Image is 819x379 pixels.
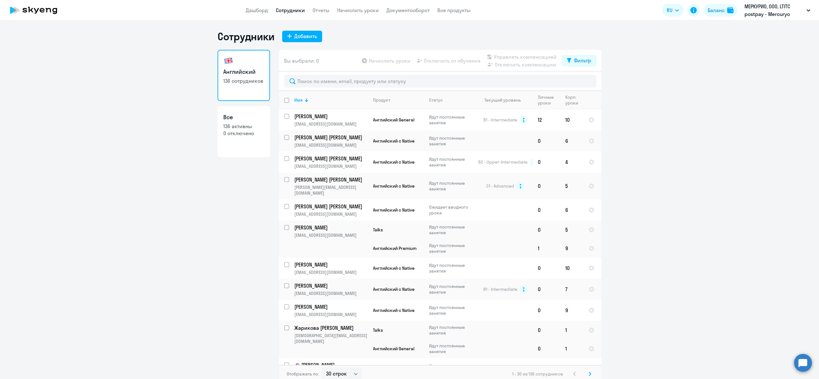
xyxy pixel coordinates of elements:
button: МЕРКУРИО, ООО, LTITC postpay - Mercuryo [741,3,814,18]
p: МЕРКУРИО, ООО, LTITC postpay - Mercuryo [744,3,804,18]
p: Идут постоянные занятия [429,283,473,295]
a: Английский136 сотрудников [218,50,270,101]
a: Все продукты [437,7,471,13]
p: [EMAIL_ADDRESS][DOMAIN_NAME] [294,232,368,238]
span: Talks [373,327,383,333]
td: 5 [560,173,584,199]
a: [PERSON_NAME] [PERSON_NAME] [294,155,368,162]
p: [PERSON_NAME] [294,361,367,369]
td: 0 [533,173,560,199]
td: 1 [560,339,584,358]
span: Английский с Native [373,138,415,144]
td: 9 [560,300,584,321]
p: [PERSON_NAME][EMAIL_ADDRESS][DOMAIN_NAME] [294,184,368,196]
div: Продукт [373,97,390,103]
p: [EMAIL_ADDRESS][DOMAIN_NAME] [294,142,368,148]
p: 136 сотрудников [223,77,264,84]
button: RU [662,4,683,17]
td: 0 [533,258,560,279]
p: [PERSON_NAME] [PERSON_NAME] [294,176,367,183]
h3: Английский [223,68,264,76]
span: Английский с Native [373,265,415,271]
button: Фильтр [562,55,596,66]
a: Все136 активны0 отключено [218,106,270,157]
span: Вы выбрали: 0 [284,57,319,65]
span: Английский General [373,346,414,352]
p: Идут постоянные занятия [429,114,473,126]
p: [PERSON_NAME] [294,261,367,268]
p: [DEMOGRAPHIC_DATA][EMAIL_ADDRESS][DOMAIN_NAME] [294,333,368,344]
a: Документооборот [386,7,430,13]
td: 0 [533,220,560,239]
a: child[PERSON_NAME] [294,361,368,369]
span: B2 - Upper-Intermediate [478,159,528,165]
span: RU [667,6,672,14]
p: [PERSON_NAME] [PERSON_NAME] [294,134,367,141]
div: Добавить [294,32,317,40]
td: 0 [533,151,560,173]
td: 0 [533,300,560,321]
a: [PERSON_NAME] [294,224,368,231]
a: Жарикова [PERSON_NAME] [294,324,368,331]
a: Отчеты [313,7,330,13]
p: [PERSON_NAME] [294,282,367,289]
td: 6 [560,130,584,151]
td: 0 [533,130,560,151]
a: [PERSON_NAME] [294,113,368,120]
p: Идут постоянные занятия [429,343,473,354]
p: Жарикова [PERSON_NAME] [294,324,367,331]
td: 0 [533,321,560,339]
span: Английский с Native [373,307,415,313]
td: 1 [533,239,560,258]
td: 5 [560,220,584,239]
p: [PERSON_NAME] [294,113,367,120]
p: [PERSON_NAME] [294,224,367,231]
a: Сотрудники [276,7,305,13]
a: [PERSON_NAME] [294,261,368,268]
td: 12 [533,109,560,130]
div: Баланс [708,6,725,14]
a: Балансbalance [704,4,737,17]
div: Корп. уроки [565,94,583,106]
div: Фильтр [574,57,591,64]
td: 0 [533,279,560,300]
p: Идут постоянные занятия [429,363,473,375]
div: Текущий уровень [484,97,521,103]
p: 136 активны [223,123,264,130]
span: Английский с Native [373,159,415,165]
span: 1 - 30 из 136 сотрудников [512,371,563,377]
td: 4 [560,151,584,173]
p: [PERSON_NAME] [PERSON_NAME] [294,203,367,210]
p: 0 отключено [223,130,264,137]
td: 1 [560,321,584,339]
a: Дашборд [246,7,268,13]
p: [PERSON_NAME] [PERSON_NAME] [294,155,367,162]
h1: Сотрудники [218,30,274,43]
div: Текущий уровень [478,97,532,103]
p: Идут постоянные занятия [429,305,473,316]
h3: Все [223,113,264,121]
a: [PERSON_NAME] [294,303,368,310]
span: Talks [373,227,383,233]
p: Идут постоянные занятия [429,135,473,147]
p: Идут постоянные занятия [429,324,473,336]
img: balance [727,7,734,13]
a: [PERSON_NAME] [PERSON_NAME] [294,203,368,210]
div: Имя [294,97,368,103]
a: Начислить уроки [337,7,379,13]
div: Личные уроки [538,94,560,106]
span: B1 - Intermediate [483,117,517,123]
td: 7 [560,279,584,300]
p: [EMAIL_ADDRESS][DOMAIN_NAME] [294,269,368,275]
p: [EMAIL_ADDRESS][DOMAIN_NAME] [294,290,368,296]
span: B1 - Intermediate [483,286,517,292]
span: Английский Premium [373,245,417,251]
td: 9 [560,239,584,258]
input: Поиск по имени, email, продукту или статусу [284,75,596,88]
a: [PERSON_NAME] [PERSON_NAME] [294,134,368,141]
span: Английский с Native [373,183,415,189]
span: C1 - Advanced [486,183,514,189]
span: Английский с Native [373,207,415,213]
p: [EMAIL_ADDRESS][DOMAIN_NAME] [294,163,368,169]
span: Английский General [373,117,414,123]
